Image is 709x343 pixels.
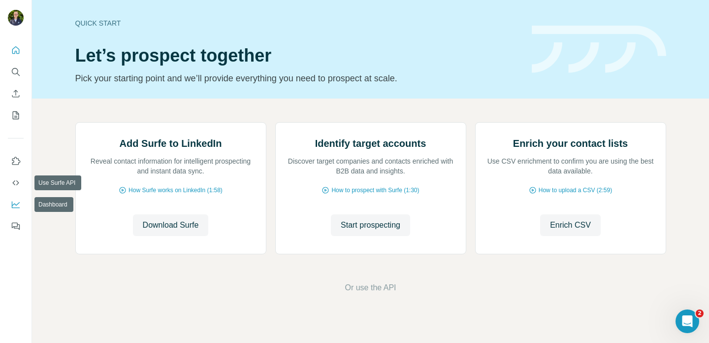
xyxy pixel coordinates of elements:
[86,156,256,176] p: Reveal contact information for intelligent prospecting and instant data sync.
[8,41,24,59] button: Quick start
[8,174,24,192] button: Use Surfe API
[75,18,520,28] div: Quick start
[696,309,704,317] span: 2
[540,214,601,236] button: Enrich CSV
[8,152,24,170] button: Use Surfe on LinkedIn
[286,156,456,176] p: Discover target companies and contacts enriched with B2B data and insights.
[532,26,666,73] img: banner
[120,137,222,150] h2: Add Surfe to LinkedIn
[539,186,612,195] span: How to upload a CSV (2:59)
[133,214,209,236] button: Download Surfe
[8,10,24,26] img: Avatar
[8,106,24,124] button: My lists
[8,63,24,81] button: Search
[8,85,24,103] button: Enrich CSV
[75,71,520,85] p: Pick your starting point and we’ll provide everything you need to prospect at scale.
[485,156,656,176] p: Use CSV enrichment to confirm you are using the best data available.
[331,186,419,195] span: How to prospect with Surfe (1:30)
[345,282,396,294] button: Or use the API
[75,46,520,66] h1: Let’s prospect together
[513,137,628,150] h2: Enrich your contact lists
[8,217,24,235] button: Feedback
[129,186,223,195] span: How Surfe works on LinkedIn (1:58)
[315,137,426,150] h2: Identify target accounts
[8,196,24,213] button: Dashboard
[676,309,699,333] iframe: Intercom live chat
[550,219,591,231] span: Enrich CSV
[341,219,400,231] span: Start prospecting
[331,214,410,236] button: Start prospecting
[143,219,199,231] span: Download Surfe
